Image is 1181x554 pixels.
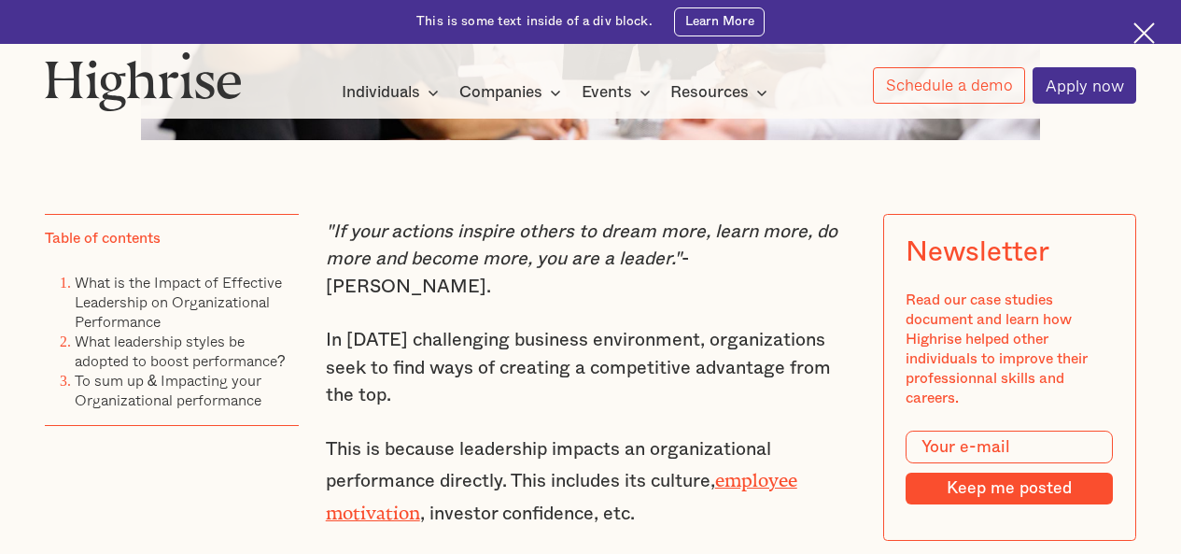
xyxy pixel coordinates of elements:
[75,330,286,372] a: What leadership styles be adopted to boost performance?
[459,81,542,104] div: Companies
[670,81,773,104] div: Resources
[670,81,749,104] div: Resources
[326,327,856,410] p: In [DATE] challenging business environment, organizations seek to find ways of creating a competi...
[75,271,282,333] a: What is the Impact of Effective Leadership on Organizational Performance
[342,81,444,104] div: Individuals
[416,13,653,31] div: This is some text inside of a div block.
[674,7,765,36] a: Learn More
[1033,67,1136,104] a: Apply now
[326,222,837,269] em: "If your actions inspire others to dream more, learn more, do more and become more, you are a lea...
[45,51,242,111] img: Highrise logo
[906,291,1113,408] div: Read our case studies document and learn how Highrise helped other individuals to improve their p...
[582,81,632,104] div: Events
[873,67,1025,104] a: Schedule a demo
[75,369,262,411] a: To sum up & Impacting your Organizational performance
[459,81,567,104] div: Companies
[906,431,1113,504] form: Modal Form
[906,473,1113,504] input: Keep me posted
[45,229,161,249] div: Table of contents
[326,470,797,514] a: employee motivation
[342,81,420,104] div: Individuals
[906,431,1113,464] input: Your e-mail
[326,436,856,529] p: This is because leadership impacts an organizational performance directly. This includes its cult...
[906,236,1048,268] div: Newsletter
[582,81,656,104] div: Events
[1133,22,1155,44] img: Cross icon
[326,219,856,302] p: - [PERSON_NAME].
